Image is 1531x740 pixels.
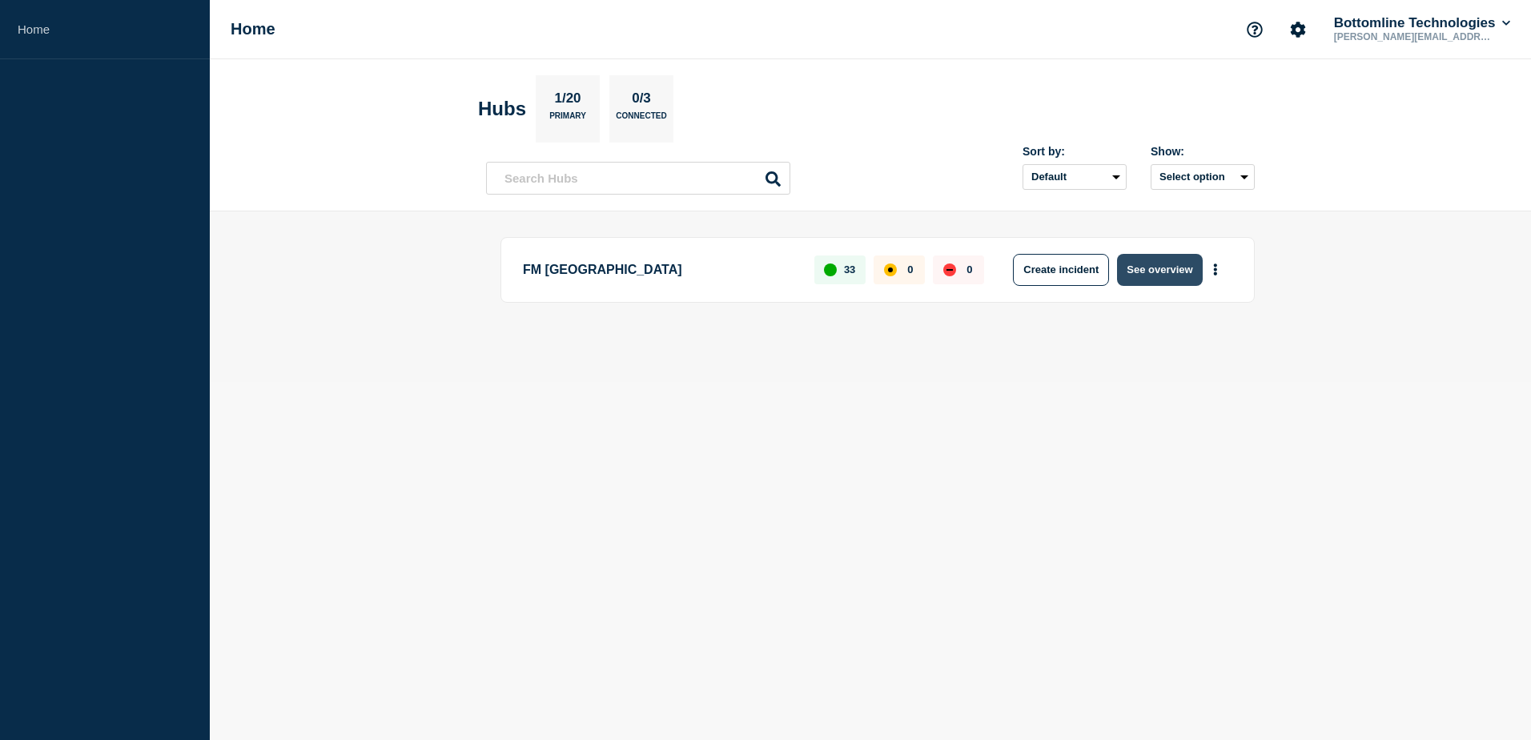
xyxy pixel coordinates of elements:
button: See overview [1117,254,1202,286]
select: Sort by [1023,164,1127,190]
div: Show: [1151,145,1255,158]
button: Create incident [1013,254,1109,286]
button: Account settings [1281,13,1315,46]
p: 33 [844,263,855,275]
input: Search Hubs [486,162,790,195]
div: down [943,263,956,276]
p: 0/3 [626,90,657,111]
p: [PERSON_NAME][EMAIL_ADDRESS][PERSON_NAME][DOMAIN_NAME] [1331,31,1497,42]
p: FM [GEOGRAPHIC_DATA] [523,254,796,286]
p: 1/20 [549,90,587,111]
div: affected [884,263,897,276]
p: Primary [549,111,586,128]
p: 0 [907,263,913,275]
p: 0 [966,263,972,275]
h1: Home [231,20,275,38]
button: Select option [1151,164,1255,190]
p: Connected [616,111,666,128]
div: Sort by: [1023,145,1127,158]
div: up [824,263,837,276]
button: Support [1238,13,1272,46]
button: Bottomline Technologies [1331,15,1513,31]
h2: Hubs [478,98,526,120]
button: More actions [1205,255,1226,284]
